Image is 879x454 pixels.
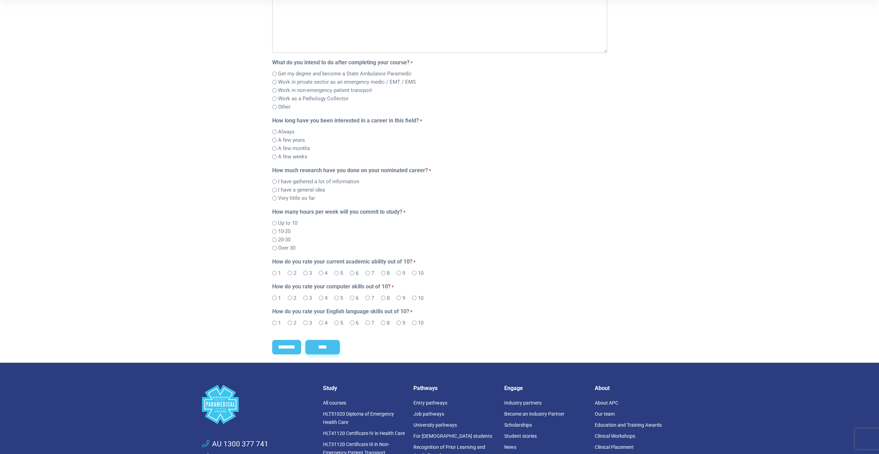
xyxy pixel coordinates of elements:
[595,385,677,391] h5: About
[309,269,312,277] label: 3
[278,153,307,161] label: A few weeks
[356,319,359,327] label: 6
[278,128,295,136] label: Always
[340,319,343,327] label: 5
[272,258,607,266] legend: How do you rate your current academic ability out of 10?
[504,444,516,450] a: News
[402,319,405,327] label: 9
[309,294,312,302] label: 3
[504,422,532,428] a: Scholarships
[272,208,607,216] legend: How many hours per week will you commit to study?
[340,269,343,277] label: 5
[278,294,281,302] label: 1
[272,58,607,67] legend: What do you intend to do after completing your course?
[413,411,444,417] a: Job pathways
[278,178,359,186] label: I have gathered a lot of information
[595,422,662,428] a: Education and Training Awards
[356,294,359,302] label: 6
[278,78,416,86] label: Work in private sector as an emergency medic / EMT / EMS
[323,385,405,391] h5: Study
[294,294,296,302] label: 2
[278,319,281,327] label: 1
[202,385,315,424] a: Space
[272,166,607,175] legend: How much research have you done on your nominated career?
[278,219,297,227] label: Up to 10
[371,269,374,277] label: 7
[504,385,587,391] h5: Engage
[278,186,325,194] label: I have a general idea
[504,433,537,439] a: Student stories
[278,269,281,277] label: 1
[294,269,296,277] label: 2
[595,411,615,417] a: Our team
[323,430,405,436] a: HLT41120 Certificate IV in Health Care
[272,282,607,291] legend: How do you rate your computer skills out of 10?
[325,319,327,327] label: 4
[504,400,542,406] a: Industry partners
[387,319,390,327] label: 8
[272,117,607,125] legend: How long have you been interested in a career in this field?
[504,411,564,417] a: Become an Industry Partner
[278,145,310,152] label: A few months
[402,269,405,277] label: 9
[418,294,423,302] label: 10
[595,433,635,439] a: Clinical Workshops
[278,194,315,202] label: Very little so far
[595,444,634,450] a: Clinical Placement
[595,400,618,406] a: About APC
[413,422,457,428] a: University pathways
[371,319,374,327] label: 7
[371,294,374,302] label: 7
[278,103,290,111] label: Other
[413,433,492,439] a: For [DEMOGRAPHIC_DATA] students
[278,70,412,78] label: Get my degree and become a State Ambulance Paramedic
[387,294,390,302] label: 8
[340,294,343,302] label: 5
[418,269,423,277] label: 10
[278,86,372,94] label: Work in non-emergency patient transport
[309,319,312,327] label: 3
[272,307,607,316] legend: How do you rate your English language skills out of 10?
[402,294,405,302] label: 9
[278,136,305,144] label: A few years
[323,411,394,425] a: HLT51020 Diploma of Emergency Health Care
[413,385,496,391] h5: Pathways
[418,319,423,327] label: 10
[202,439,268,450] a: AU 1300 377 741
[278,236,290,244] label: 20-30
[356,269,359,277] label: 6
[278,228,290,235] label: 10-20
[413,400,447,406] a: Entry pathways
[323,400,346,406] a: All courses
[325,294,327,302] label: 4
[278,244,295,252] label: Over 30
[325,269,327,277] label: 4
[278,95,348,103] label: Work as a Pathology Collector
[294,319,296,327] label: 2
[387,269,390,277] label: 8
